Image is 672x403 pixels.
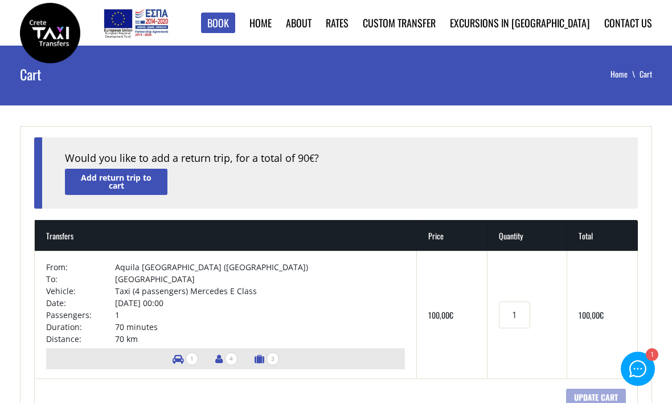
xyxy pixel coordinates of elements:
[600,309,604,321] span: €
[499,302,530,328] input: Transfers quantity
[20,46,232,103] h1: Cart
[640,68,652,80] li: Cart
[210,348,243,369] li: Number of passengers
[225,352,237,365] span: 4
[46,321,114,333] td: Duration:
[487,220,567,251] th: Quantity
[115,297,405,309] td: [DATE] 00:00
[428,309,453,321] bdi: 100,00
[115,321,405,333] td: 70 minutes
[115,261,405,273] td: Aquila [GEOGRAPHIC_DATA] ([GEOGRAPHIC_DATA])
[449,309,453,321] span: €
[309,152,314,165] span: €
[417,220,487,251] th: Price
[46,297,114,309] td: Date:
[249,348,285,369] li: Number of luggage items
[579,309,604,321] bdi: 100,00
[450,15,590,30] a: Excursions in [GEOGRAPHIC_DATA]
[20,3,80,63] img: Crete Taxi Transfers | Crete Taxi Transfers Cart | Crete Taxi Transfers
[102,6,170,40] img: e-bannersEUERDF180X90.jpg
[567,220,638,251] th: Total
[115,285,405,297] td: Taxi (4 passengers) Mercedes E Class
[46,309,114,321] td: Passengers:
[610,68,640,80] a: Home
[46,285,114,297] td: Vehicle:
[115,273,405,285] td: [GEOGRAPHIC_DATA]
[65,151,614,166] div: Would you like to add a return trip, for a total of 90 ?
[645,349,657,361] div: 1
[249,15,272,30] a: Home
[604,15,652,30] a: Contact us
[46,261,114,273] td: From:
[201,13,235,34] a: Book
[267,352,279,365] span: 3
[286,15,312,30] a: About
[115,309,405,321] td: 1
[115,333,405,345] td: 70 km
[326,15,349,30] a: Rates
[186,352,198,365] span: 1
[35,220,417,251] th: Transfers
[46,273,114,285] td: To:
[167,348,204,369] li: Number of vehicles
[46,333,114,345] td: Distance:
[20,26,80,38] a: Crete Taxi Transfers | Crete Taxi Transfers Cart | Crete Taxi Transfers
[363,15,436,30] a: Custom Transfer
[65,169,167,194] a: Add return trip to cart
